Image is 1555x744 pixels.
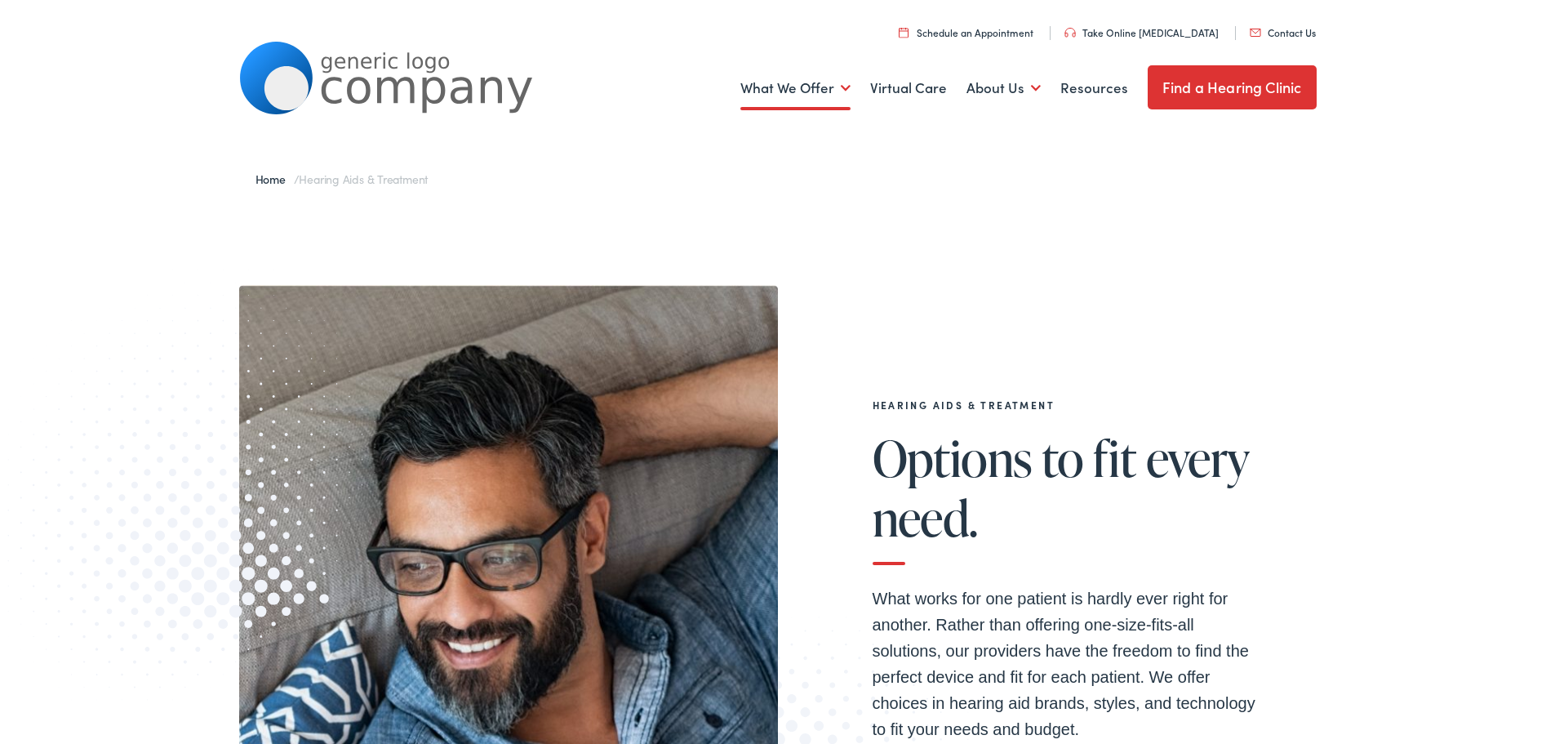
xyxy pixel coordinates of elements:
[1250,29,1261,37] img: utility icon
[899,27,909,38] img: utility icon
[873,399,1264,411] h2: Hearing Aids & Treatment
[1250,25,1316,39] a: Contact Us
[255,171,429,187] span: /
[1093,431,1136,485] span: fit
[966,58,1041,118] a: About Us
[873,586,1264,742] p: What works for one patient is hardly ever right for another. Rather than offering one-size-fits-a...
[1148,65,1317,109] a: Find a Hearing Clinic
[873,491,978,545] span: need.
[299,171,428,187] span: Hearing Aids & Treatment
[740,58,851,118] a: What We Offer
[1042,431,1084,485] span: to
[1064,25,1219,39] a: Take Online [MEDICAL_DATA]
[1146,431,1250,485] span: every
[870,58,947,118] a: Virtual Care
[899,25,1033,39] a: Schedule an Appointment
[255,171,294,187] a: Home
[1064,28,1076,38] img: utility icon
[1060,58,1128,118] a: Resources
[873,431,1033,485] span: Options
